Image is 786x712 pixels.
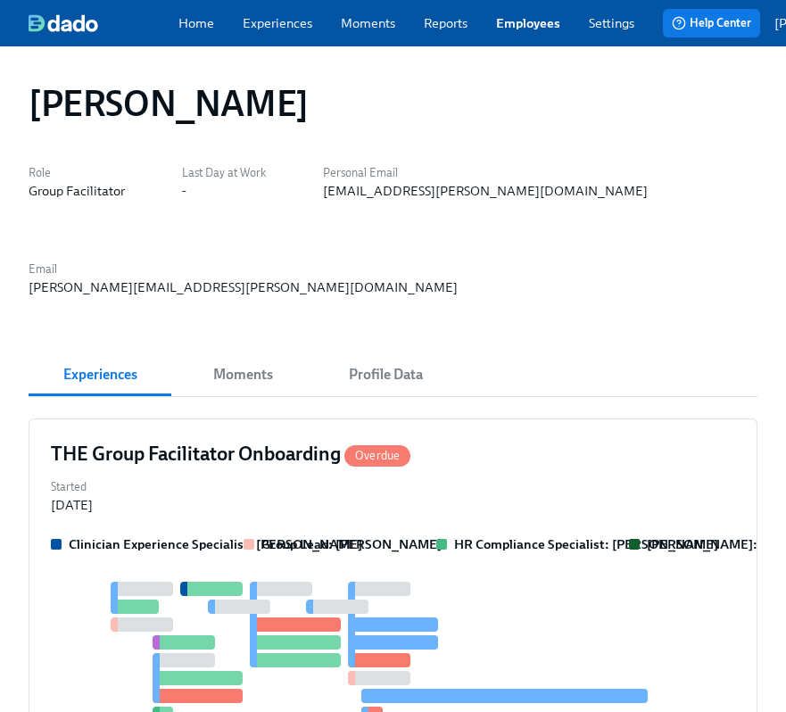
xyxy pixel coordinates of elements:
[29,182,125,200] div: Group Facilitator
[29,278,458,296] div: [PERSON_NAME][EMAIL_ADDRESS][PERSON_NAME][DOMAIN_NAME]
[323,164,648,182] label: Personal Email
[51,496,93,514] div: [DATE]
[672,14,751,32] span: Help Center
[29,164,125,182] label: Role
[344,449,410,462] span: Overdue
[182,182,186,200] div: -
[323,182,648,200] div: [EMAIL_ADDRESS][PERSON_NAME][DOMAIN_NAME]
[51,441,410,468] h4: THE Group Facilitator Onboarding
[29,14,178,32] a: dado
[341,14,395,32] a: Moments
[69,536,362,552] strong: Clinician Experience Specialist: [PERSON_NAME]
[39,362,161,387] span: Experiences
[51,478,93,496] label: Started
[496,14,560,32] a: Employees
[663,9,760,37] button: Help Center
[29,14,98,32] img: dado
[424,14,467,32] a: Reports
[589,14,634,32] a: Settings
[261,536,442,552] strong: Group Lead: [PERSON_NAME]
[178,14,214,32] a: Home
[325,362,446,387] span: Profile Data
[29,82,309,125] h1: [PERSON_NAME]
[454,536,718,552] strong: HR Compliance Specialist: [PERSON_NAME]
[182,164,266,182] label: Last Day at Work
[182,362,303,387] span: Moments
[29,261,458,278] label: Email
[243,14,312,32] a: Experiences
